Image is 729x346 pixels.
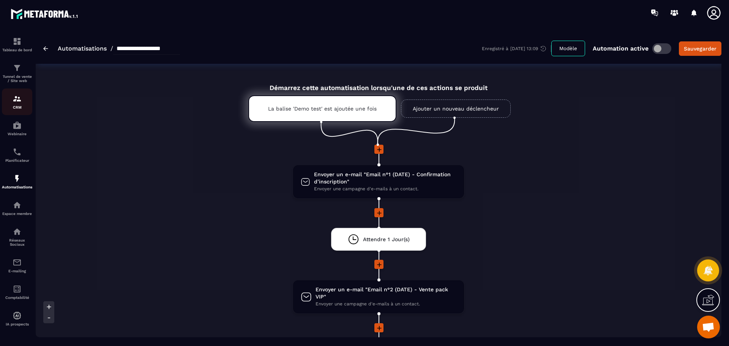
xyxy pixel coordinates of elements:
div: Démarrez cette automatisation lorsqu'une de ces actions se produit [229,75,528,92]
img: email [13,258,22,267]
span: / [110,45,113,52]
p: Automation active [593,45,649,52]
a: automationsautomationsWebinaire [2,115,32,142]
img: social-network [13,227,22,236]
img: automations [13,121,22,130]
a: Automatisations [58,45,107,52]
a: accountantaccountantComptabilité [2,279,32,305]
p: Tunnel de vente / Site web [2,74,32,83]
img: arrow [43,46,48,51]
p: IA prospects [2,322,32,326]
a: automationsautomationsAutomatisations [2,168,32,195]
p: Automatisations [2,185,32,189]
a: emailemailE-mailing [2,252,32,279]
span: Envoyer une campagne d'e-mails à un contact. [316,300,456,308]
p: Réseaux Sociaux [2,238,32,246]
img: automations [13,174,22,183]
p: Espace membre [2,212,32,216]
p: [DATE] 13:09 [510,46,538,51]
a: formationformationTableau de bord [2,31,32,58]
p: Comptabilité [2,295,32,300]
a: Ajouter un nouveau déclencheur [401,100,511,118]
p: Webinaire [2,132,32,136]
button: Sauvegarder [679,41,721,56]
img: accountant [13,284,22,294]
img: formation [13,37,22,46]
img: automations [13,311,22,320]
p: Planificateur [2,158,32,163]
span: Envoyer une campagne d'e-mails à un contact. [314,185,456,193]
span: Envoyer un e-mail "Email n°1 (DATE) - Confirmation d’inscription" [314,171,456,185]
span: Attendre 1 Jour(s) [363,236,410,243]
p: CRM [2,105,32,109]
a: formationformationTunnel de vente / Site web [2,58,32,88]
div: Enregistré à [482,45,551,52]
a: schedulerschedulerPlanificateur [2,142,32,168]
img: automations [13,201,22,210]
img: scheduler [13,147,22,156]
div: Sauvegarder [684,45,716,52]
span: Envoyer un e-mail "Email n°2 (DATE) - Vente pack VIP" [316,286,456,300]
p: Tableau de bord [2,48,32,52]
a: formationformationCRM [2,88,32,115]
button: Modèle [551,41,585,56]
a: social-networksocial-networkRéseaux Sociaux [2,221,32,252]
img: logo [11,7,79,21]
a: automationsautomationsEspace membre [2,195,32,221]
a: Ouvrir le chat [697,316,720,338]
img: formation [13,94,22,103]
p: E-mailing [2,269,32,273]
img: formation [13,63,22,73]
p: La balise 'Demo test' est ajoutée une fois [268,106,377,112]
